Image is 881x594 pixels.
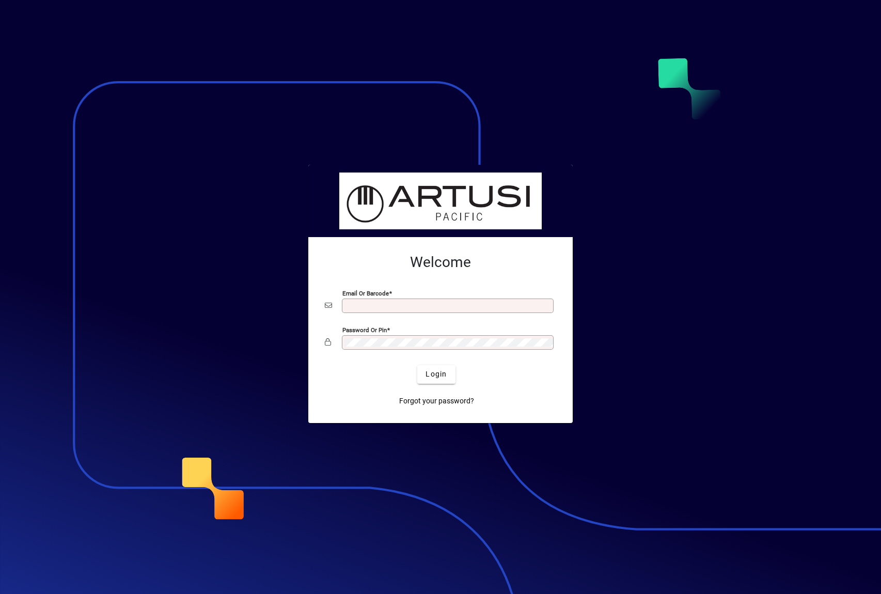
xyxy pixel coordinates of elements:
[395,392,478,411] a: Forgot your password?
[325,254,556,271] h2: Welcome
[399,396,474,407] span: Forgot your password?
[342,289,389,296] mat-label: Email or Barcode
[417,365,455,384] button: Login
[342,326,387,333] mat-label: Password or Pin
[426,369,447,380] span: Login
